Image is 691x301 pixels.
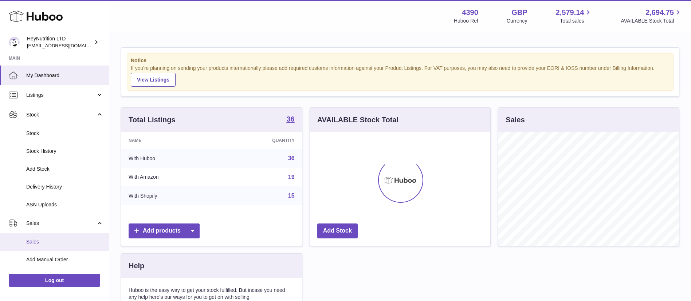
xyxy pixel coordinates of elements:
th: Quantity [220,132,302,149]
span: Add Manual Order [26,256,103,263]
span: Stock History [26,148,103,155]
img: internalAdmin-4390@internal.huboo.com [9,37,20,48]
h3: AVAILABLE Stock Total [317,115,398,125]
span: My Dashboard [26,72,103,79]
p: Huboo is the easy way to get your stock fulfilled. But incase you need any help here's our ways f... [129,287,295,301]
td: With Amazon [121,168,220,187]
a: View Listings [131,73,176,87]
span: 2,694.75 [645,8,674,17]
h3: Sales [506,115,525,125]
span: [EMAIL_ADDRESS][DOMAIN_NAME] [27,43,107,48]
span: ASN Uploads [26,201,103,208]
a: Add products [129,223,200,238]
span: Sales [26,238,103,245]
div: HeyNutrition LTD [27,35,93,49]
span: 2,579.14 [556,8,584,17]
span: Add Stock [26,166,103,173]
h3: Total Listings [129,115,176,125]
span: Total sales [560,17,592,24]
a: Add Stock [317,223,358,238]
strong: GBP [511,8,527,17]
h3: Help [129,261,144,271]
strong: 4390 [462,8,478,17]
td: With Huboo [121,149,220,168]
a: 36 [288,155,295,161]
span: Sales [26,220,96,227]
strong: Notice [131,57,670,64]
a: 19 [288,174,295,180]
strong: 36 [286,115,294,123]
a: 36 [286,115,294,124]
div: Currency [507,17,527,24]
th: Name [121,132,220,149]
span: Stock [26,130,103,137]
span: Stock [26,111,96,118]
div: Huboo Ref [454,17,478,24]
span: Delivery History [26,183,103,190]
a: 2,579.14 Total sales [556,8,593,24]
a: Log out [9,274,100,287]
a: 2,694.75 AVAILABLE Stock Total [621,8,682,24]
span: AVAILABLE Stock Total [621,17,682,24]
span: Listings [26,92,96,99]
div: If you're planning on sending your products internationally please add required customs informati... [131,65,670,87]
a: 15 [288,193,295,199]
td: With Shopify [121,186,220,205]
